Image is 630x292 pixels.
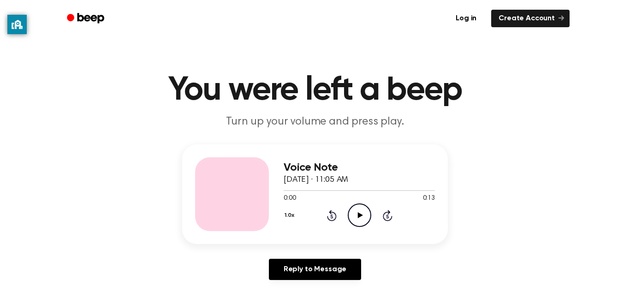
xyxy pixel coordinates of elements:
[284,161,435,174] h3: Voice Note
[60,10,113,28] a: Beep
[423,194,435,203] span: 0:13
[7,15,27,34] button: privacy banner
[446,8,486,29] a: Log in
[284,176,348,184] span: [DATE] · 11:05 AM
[284,208,297,223] button: 1.0x
[284,194,296,203] span: 0:00
[491,10,570,27] a: Create Account
[138,114,492,130] p: Turn up your volume and press play.
[269,259,361,280] a: Reply to Message
[79,74,551,107] h1: You were left a beep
